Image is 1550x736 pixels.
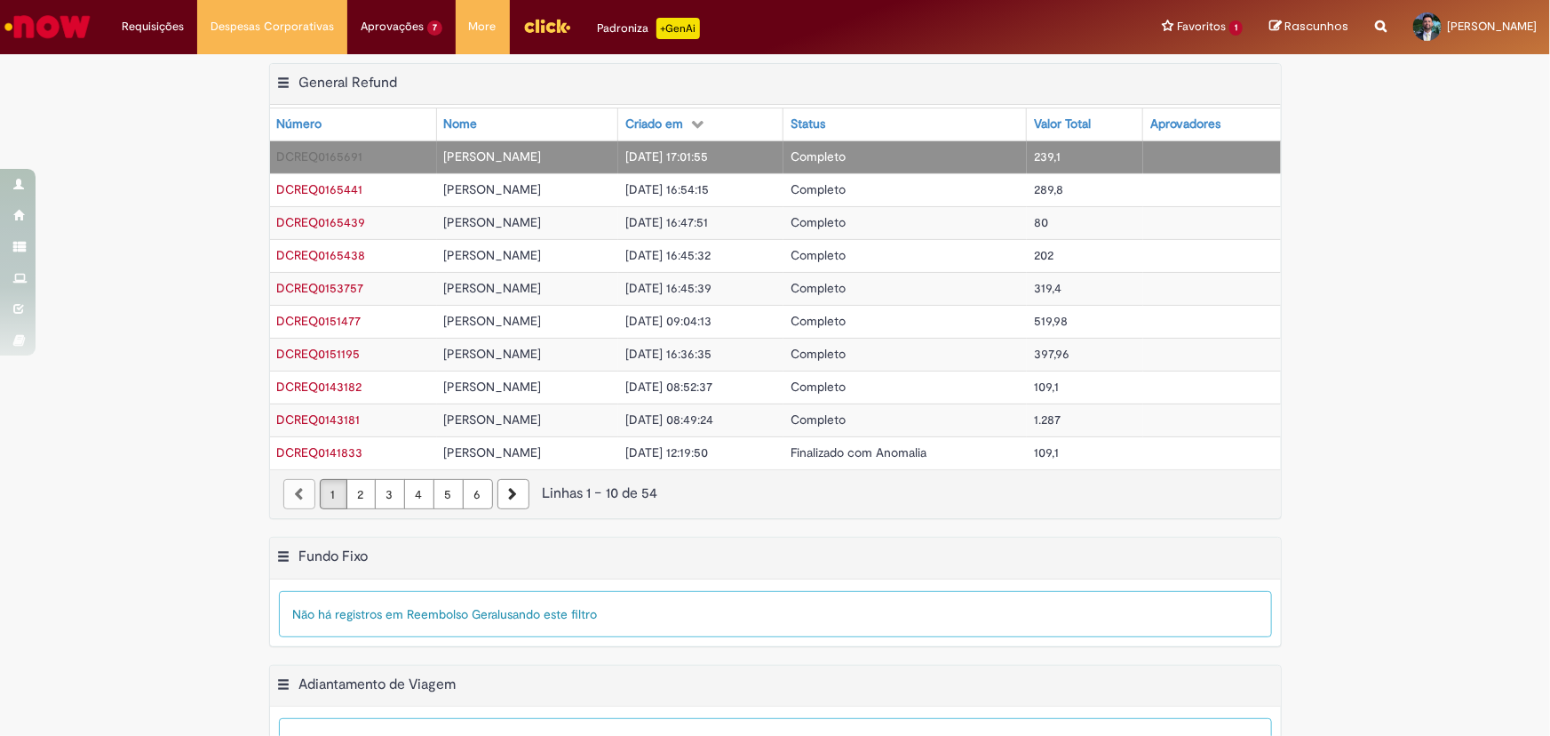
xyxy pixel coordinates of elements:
[791,116,825,133] div: Status
[523,12,571,39] img: click_logo_yellow_360x200.png
[320,479,347,509] a: Página 1
[444,412,542,428] span: [PERSON_NAME]
[1150,116,1220,133] div: Aprovadores
[1269,19,1348,36] a: Rascunhos
[1284,18,1348,35] span: Rascunhos
[463,479,493,509] a: Página 6
[277,214,366,230] a: Abrir Registro: DCREQ0165439
[501,606,598,622] span: usando este filtro
[625,444,708,460] span: [DATE] 12:19:50
[433,479,464,509] a: Página 5
[791,379,846,395] span: Completo
[277,280,364,296] span: DCREQ0153757
[598,18,700,39] div: Padroniza
[122,18,184,36] span: Requisições
[1034,247,1053,263] span: 202
[625,116,683,133] div: Criado em
[791,247,846,263] span: Completo
[791,346,846,362] span: Completo
[277,548,291,571] button: Fundo Fixo Menu de contexto
[277,444,363,460] span: DCREQ0141833
[277,181,363,197] span: DCREQ0165441
[346,479,376,509] a: Página 2
[497,479,529,509] a: Próxima página
[1034,444,1059,460] span: 109,1
[791,181,846,197] span: Completo
[791,412,846,428] span: Completo
[277,74,291,97] button: General Refund Menu de contexto
[625,148,708,164] span: [DATE] 17:01:55
[277,181,363,197] a: Abrir Registro: DCREQ0165441
[270,469,1281,518] nav: paginação
[1034,148,1061,164] span: 239,1
[279,591,1272,637] div: Não há registros em Reembolso Geral
[277,379,362,395] span: DCREQ0143182
[2,9,93,44] img: ServiceNow
[277,412,361,428] a: Abrir Registro: DCREQ0143181
[444,214,542,230] span: [PERSON_NAME]
[1034,313,1068,329] span: 519,98
[656,18,700,39] p: +GenAi
[277,116,322,133] div: Número
[375,479,405,509] a: Página 3
[277,148,363,164] span: DCREQ0165691
[625,181,709,197] span: [DATE] 16:54:15
[277,247,366,263] span: DCREQ0165438
[444,346,542,362] span: [PERSON_NAME]
[277,313,362,329] a: Abrir Registro: DCREQ0151477
[277,676,291,699] button: Adiantamento de Viagem Menu de contexto
[427,20,442,36] span: 7
[625,412,713,428] span: [DATE] 08:49:24
[791,313,846,329] span: Completo
[444,181,542,197] span: [PERSON_NAME]
[1034,412,1061,428] span: 1.287
[277,412,361,428] span: DCREQ0143181
[277,444,363,460] a: Abrir Registro: DCREQ0141833
[444,247,542,263] span: [PERSON_NAME]
[211,18,334,36] span: Despesas Corporativas
[299,548,369,565] h2: Fundo Fixo
[277,346,361,362] a: Abrir Registro: DCREQ0151195
[791,148,846,164] span: Completo
[283,484,1268,504] div: Linhas 1 − 10 de 54
[625,214,708,230] span: [DATE] 16:47:51
[1034,181,1063,197] span: 289,8
[299,676,457,693] h2: Adiantamento de Viagem
[444,379,542,395] span: [PERSON_NAME]
[404,479,434,509] a: Página 4
[277,379,362,395] a: Abrir Registro: DCREQ0143182
[791,280,846,296] span: Completo
[444,313,542,329] span: [PERSON_NAME]
[1229,20,1243,36] span: 1
[1177,18,1226,36] span: Favoritos
[1034,116,1091,133] div: Valor Total
[791,214,846,230] span: Completo
[1034,346,1069,362] span: 397,96
[444,116,478,133] div: Nome
[277,214,366,230] span: DCREQ0165439
[1034,214,1048,230] span: 80
[277,247,366,263] a: Abrir Registro: DCREQ0165438
[277,313,362,329] span: DCREQ0151477
[625,247,711,263] span: [DATE] 16:45:32
[1034,280,1061,296] span: 319,4
[444,280,542,296] span: [PERSON_NAME]
[444,444,542,460] span: [PERSON_NAME]
[469,18,497,36] span: More
[444,148,542,164] span: [PERSON_NAME]
[625,313,711,329] span: [DATE] 09:04:13
[277,346,361,362] span: DCREQ0151195
[625,346,711,362] span: [DATE] 16:36:35
[299,74,398,92] h2: General Refund
[625,379,712,395] span: [DATE] 08:52:37
[277,280,364,296] a: Abrir Registro: DCREQ0153757
[361,18,424,36] span: Aprovações
[1447,19,1537,34] span: [PERSON_NAME]
[1034,379,1059,395] span: 109,1
[791,444,926,460] span: Finalizado com Anomalia
[277,148,363,164] a: Abrir Registro: DCREQ0165691
[625,280,711,296] span: [DATE] 16:45:39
